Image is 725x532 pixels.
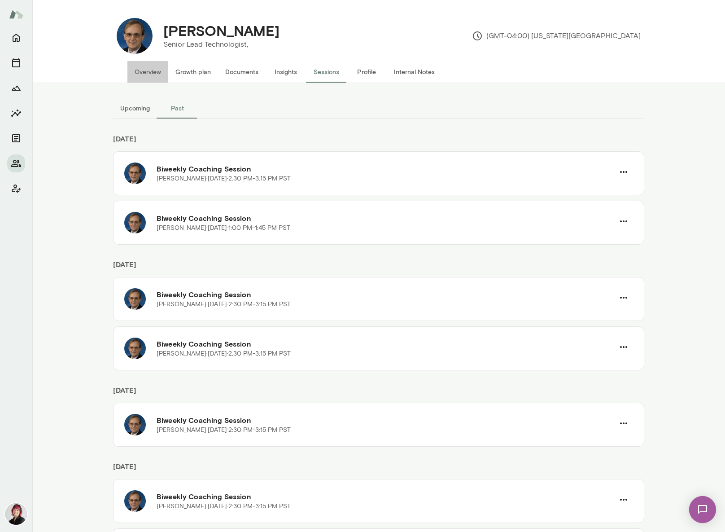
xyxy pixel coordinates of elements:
[157,426,291,435] p: [PERSON_NAME] · [DATE] · 2:30 PM-3:15 PM PST
[7,180,25,198] button: Client app
[117,18,153,54] img: Richard Teel
[157,300,291,309] p: [PERSON_NAME] · [DATE] · 2:30 PM-3:15 PM PST
[157,491,614,502] h6: Biweekly Coaching Session
[157,349,291,358] p: [PERSON_NAME] · [DATE] · 2:30 PM-3:15 PM PST
[266,61,306,83] button: Insights
[5,503,27,525] img: Leigh Allen-Arredondo
[157,213,614,224] h6: Biweekly Coaching Session
[157,224,290,233] p: [PERSON_NAME] · [DATE] · 1:00 PM-1:45 PM PST
[157,339,614,349] h6: Biweekly Coaching Session
[113,461,644,479] h6: [DATE]
[113,133,644,151] h6: [DATE]
[7,129,25,147] button: Documents
[7,104,25,122] button: Insights
[346,61,387,83] button: Profile
[168,61,218,83] button: Growth plan
[157,174,291,183] p: [PERSON_NAME] · [DATE] · 2:30 PM-3:15 PM PST
[472,31,641,41] p: (GMT-04:00) [US_STATE][GEOGRAPHIC_DATA]
[113,385,644,403] h6: [DATE]
[157,502,291,511] p: [PERSON_NAME] · [DATE] · 2:30 PM-3:15 PM PST
[9,6,23,23] img: Mento
[113,97,644,119] div: basic tabs example
[157,415,614,426] h6: Biweekly Coaching Session
[113,259,644,277] h6: [DATE]
[127,61,168,83] button: Overview
[387,61,442,83] button: Internal Notes
[7,54,25,72] button: Sessions
[163,39,280,50] p: Senior Lead Technologist,
[157,97,197,119] button: Past
[306,61,346,83] button: Sessions
[7,79,25,97] button: Growth Plan
[218,61,266,83] button: Documents
[163,22,280,39] h4: [PERSON_NAME]
[7,29,25,47] button: Home
[157,289,614,300] h6: Biweekly Coaching Session
[157,163,614,174] h6: Biweekly Coaching Session
[7,154,25,172] button: Members
[113,97,157,119] button: Upcoming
